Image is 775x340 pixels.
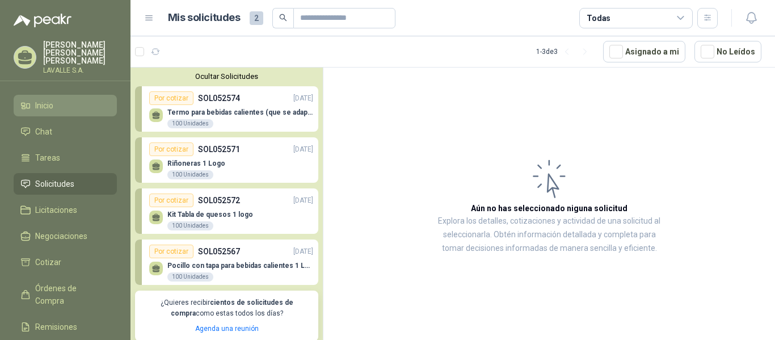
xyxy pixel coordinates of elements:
p: [DATE] [293,195,313,206]
span: Solicitudes [35,178,74,190]
p: SOL052572 [198,194,240,207]
div: 100 Unidades [167,170,213,179]
div: 1 - 3 de 3 [536,43,594,61]
span: Remisiones [35,321,77,333]
a: Por cotizarSOL052572[DATE] Kit Tabla de quesos 1 logo100 Unidades [135,188,318,234]
p: Pocillo con tapa para bebidas calientes 1 LOGO [167,262,313,270]
div: Por cotizar [149,142,193,156]
a: Remisiones [14,316,117,338]
div: 100 Unidades [167,221,213,230]
span: search [279,14,287,22]
p: SOL052567 [198,245,240,258]
a: Inicio [14,95,117,116]
button: Ocultar Solicitudes [135,72,318,81]
a: Licitaciones [14,199,117,221]
p: ¿Quieres recibir como estas todos los días? [142,297,311,319]
a: Solicitudes [14,173,117,195]
b: cientos de solicitudes de compra [171,299,293,317]
span: Chat [35,125,52,138]
a: Órdenes de Compra [14,278,117,312]
p: Kit Tabla de quesos 1 logo [167,211,253,219]
a: Negociaciones [14,225,117,247]
button: No Leídos [694,41,761,62]
div: 100 Unidades [167,272,213,282]
p: SOL052574 [198,92,240,104]
div: Por cotizar [149,91,193,105]
span: Tareas [35,152,60,164]
p: [DATE] [293,93,313,104]
p: [PERSON_NAME] [PERSON_NAME] [PERSON_NAME] [43,41,117,65]
span: Inicio [35,99,53,112]
div: Por cotizar [149,245,193,258]
span: Negociaciones [35,230,87,242]
a: Tareas [14,147,117,169]
a: Cotizar [14,251,117,273]
h1: Mis solicitudes [168,10,241,26]
h3: Aún no has seleccionado niguna solicitud [471,202,627,215]
button: Asignado a mi [603,41,685,62]
div: Por cotizar [149,194,193,207]
p: Termo para bebidas calientes (que se adapten al espacio del carro) 1 logo [167,108,313,116]
img: Logo peakr [14,14,71,27]
div: Todas [587,12,610,24]
p: LAVALLE S.A. [43,67,117,74]
a: Por cotizarSOL052567[DATE] Pocillo con tapa para bebidas calientes 1 LOGO100 Unidades [135,240,318,285]
a: Por cotizarSOL052574[DATE] Termo para bebidas calientes (que se adapten al espacio del carro) 1 l... [135,86,318,132]
span: Cotizar [35,256,61,268]
span: Órdenes de Compra [35,282,106,307]
p: Explora los detalles, cotizaciones y actividad de una solicitud al seleccionarla. Obtén informaci... [437,215,662,255]
span: Licitaciones [35,204,77,216]
a: Chat [14,121,117,142]
p: SOL052571 [198,143,240,156]
p: [DATE] [293,144,313,155]
div: 100 Unidades [167,119,213,128]
p: Riñoneras 1 Logo [167,159,225,167]
p: [DATE] [293,246,313,257]
span: 2 [250,11,263,25]
a: Agenda una reunión [195,325,259,333]
a: Por cotizarSOL052571[DATE] Riñoneras 1 Logo100 Unidades [135,137,318,183]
